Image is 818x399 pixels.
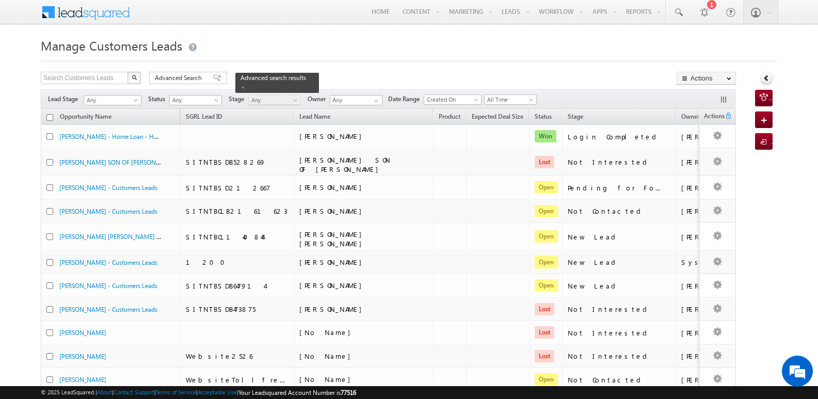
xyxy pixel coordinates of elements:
a: [PERSON_NAME] [59,376,106,384]
input: Type to Search [330,95,382,105]
a: [PERSON_NAME] SON OF [PERSON_NAME] - Customers Leads [59,157,229,166]
span: Actions [700,110,725,124]
div: Login Completed [568,132,671,141]
span: Won [535,130,556,142]
a: Opportunity Name [55,111,117,124]
a: Stage [563,111,588,124]
a: Terms of Service [156,389,196,395]
span: [PERSON_NAME] [299,305,367,313]
span: Any [170,95,219,105]
a: [PERSON_NAME] - Customers Leads [59,282,157,290]
div: Website2526 [186,352,289,361]
span: Stage [568,113,583,120]
div: SITNTBCLB2161623 [186,206,289,216]
input: Check all records [46,114,53,121]
div: [PERSON_NAME] [681,328,784,338]
span: © 2025 LeadSquared | | | | | [41,388,356,397]
div: SITNTBSDB473875 [186,305,289,314]
div: Not Interested [568,352,671,361]
div: Not Interested [568,157,671,167]
a: Show All Items [368,95,381,106]
a: [PERSON_NAME] - Customers Leads [59,208,157,215]
a: SGRL Lead ID [181,111,228,124]
div: [PERSON_NAME] [PERSON_NAME] [681,305,784,314]
a: Status [530,111,557,124]
button: Actions [677,72,736,85]
span: [PERSON_NAME] [299,258,367,266]
a: [PERSON_NAME] - Customers Leads [59,259,157,266]
a: About [97,389,112,395]
a: Any [84,95,141,105]
a: [PERSON_NAME] - Customers Leads [59,184,157,191]
span: Stage [229,94,248,104]
span: Your Leadsquared Account Number is [238,389,356,396]
span: Open [535,373,558,386]
div: Pending for Follow-Up [568,183,671,193]
span: Lead Stage [48,94,82,104]
div: [PERSON_NAME] [681,352,784,361]
img: Search [132,75,137,80]
span: [PERSON_NAME] [PERSON_NAME] [299,230,367,248]
span: [PERSON_NAME] [299,183,367,191]
span: Lost [535,156,554,168]
div: WebsiteTollfree449 [186,375,289,385]
div: System [681,258,784,267]
div: [PERSON_NAME] [681,206,784,216]
a: Acceptable Use [198,389,237,395]
span: Product [439,113,460,120]
div: Not Contacted [568,375,671,385]
div: New Lead [568,281,671,291]
span: Open [535,279,558,292]
span: Open [535,205,558,217]
span: Any [249,95,298,105]
span: Open [535,230,558,243]
span: Open [535,256,558,268]
span: Expected Deal Size [472,113,523,120]
a: [PERSON_NAME] - Customers Leads [59,306,157,313]
span: Manage Customers Leads [41,37,182,54]
span: SGRL Lead ID [186,113,222,120]
div: [PERSON_NAME] [681,132,784,141]
div: SITNTBSDB528269 [186,157,289,167]
span: [PERSON_NAME] [299,132,367,140]
div: Not Contacted [568,206,671,216]
span: Advanced Search [155,73,205,83]
span: Any [84,95,138,105]
span: [PERSON_NAME] [299,206,367,215]
a: Any [169,95,222,105]
span: Lost [535,303,554,315]
span: Owner [681,113,699,120]
span: Lead Name [294,111,335,124]
div: [PERSON_NAME] [681,281,784,291]
span: [No Name] [299,352,356,360]
a: [PERSON_NAME] [59,353,106,360]
span: [No Name] [299,375,356,384]
div: 1200 [186,258,289,267]
div: SITNTBSDB647914 [186,281,289,291]
div: Not Interested [568,305,671,314]
a: [PERSON_NAME] [59,329,106,337]
a: Contact Support [114,389,154,395]
span: [PERSON_NAME] SON OF [PERSON_NAME] [299,155,391,173]
div: SITNTBSD212667 [186,183,289,193]
span: Created On [424,95,478,104]
span: [PERSON_NAME] [299,281,367,290]
a: [PERSON_NAME] [PERSON_NAME] - Customers Leads [59,232,206,241]
a: All Time [484,94,537,105]
span: Date Range [388,94,424,104]
span: Lost [535,326,554,339]
span: Opportunity Name [60,113,111,120]
span: All Time [485,95,534,104]
div: New Lead [568,258,671,267]
div: [PERSON_NAME] [681,157,784,167]
span: Advanced search results [240,74,306,82]
span: Status [148,94,169,104]
span: Owner [308,94,330,104]
div: Not Interested [568,328,671,338]
div: SITNTBCL140844 [186,232,289,242]
div: [PERSON_NAME] [681,183,784,193]
div: [PERSON_NAME] [681,232,784,242]
span: Open [535,181,558,194]
div: [PERSON_NAME] [681,375,784,385]
div: New Lead [568,232,671,242]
